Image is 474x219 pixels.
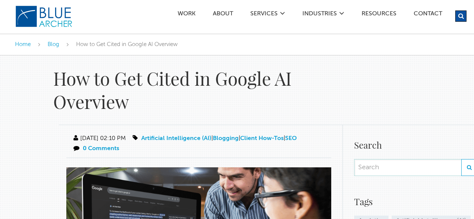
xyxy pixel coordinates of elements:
a: SEO [285,136,297,142]
img: Blue Archer Logo [15,5,73,28]
span: How to Get Cited in Google AI Overview [76,42,178,47]
a: ABOUT [212,11,233,19]
a: Blogging [213,136,239,142]
a: Contact [413,11,443,19]
a: Client How-Tos [240,136,284,142]
a: Industries [302,11,337,19]
h1: How to Get Cited in Google AI Overview [53,67,344,113]
a: Home [15,42,31,47]
input: Search [354,159,461,176]
a: Resources [361,11,397,19]
a: Blog [48,42,59,47]
a: 0 Comments [83,146,119,152]
a: Artificial Intelligence (AI) [141,136,211,142]
a: Work [177,11,196,19]
span: [DATE] 02:10 PM [72,136,126,142]
a: SERVICES [250,11,278,19]
span: | | | [131,136,297,142]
